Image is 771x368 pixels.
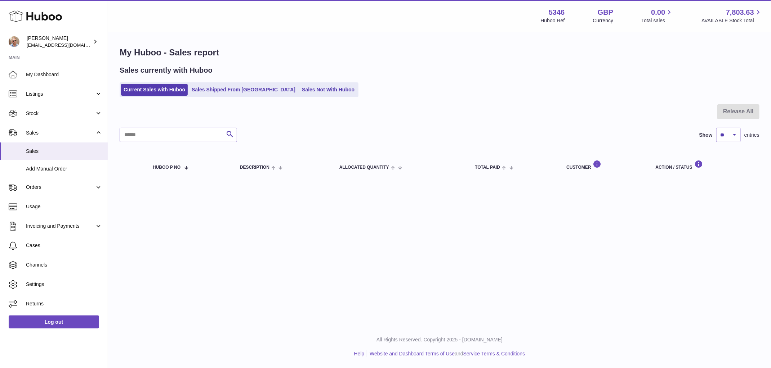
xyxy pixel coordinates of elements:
a: Log out [9,315,99,328]
span: Channels [26,262,102,268]
div: Huboo Ref [541,17,565,24]
span: Returns [26,300,102,307]
a: 7,803.63 AVAILABLE Stock Total [701,8,762,24]
span: Usage [26,203,102,210]
span: My Dashboard [26,71,102,78]
span: Sales [26,148,102,155]
a: Current Sales with Huboo [121,84,188,96]
span: 7,803.63 [726,8,754,17]
p: All Rights Reserved. Copyright 2025 - [DOMAIN_NAME] [114,336,765,343]
span: Settings [26,281,102,288]
div: Currency [593,17,614,24]
span: [EMAIL_ADDRESS][DOMAIN_NAME] [27,42,106,48]
a: Service Terms & Conditions [463,351,525,356]
li: and [367,350,525,357]
span: ALLOCATED Quantity [339,165,389,170]
span: 0.00 [651,8,665,17]
span: Invoicing and Payments [26,223,95,230]
a: Website and Dashboard Terms of Use [370,351,455,356]
a: Sales Shipped From [GEOGRAPHIC_DATA] [189,84,298,96]
span: Description [240,165,269,170]
h2: Sales currently with Huboo [120,65,213,75]
span: Stock [26,110,95,117]
span: Sales [26,130,95,136]
div: Action / Status [656,160,752,170]
span: AVAILABLE Stock Total [701,17,762,24]
img: support@radoneltd.co.uk [9,36,19,47]
a: 0.00 Total sales [641,8,673,24]
span: Add Manual Order [26,165,102,172]
label: Show [699,132,713,138]
span: Orders [26,184,95,191]
a: Help [354,351,365,356]
span: Total sales [641,17,673,24]
div: [PERSON_NAME] [27,35,92,49]
span: Cases [26,242,102,249]
h1: My Huboo - Sales report [120,47,759,58]
strong: GBP [598,8,613,17]
span: Listings [26,91,95,97]
span: entries [744,132,759,138]
span: Total paid [475,165,500,170]
strong: 5346 [549,8,565,17]
span: Huboo P no [153,165,181,170]
div: Customer [566,160,641,170]
a: Sales Not With Huboo [299,84,357,96]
